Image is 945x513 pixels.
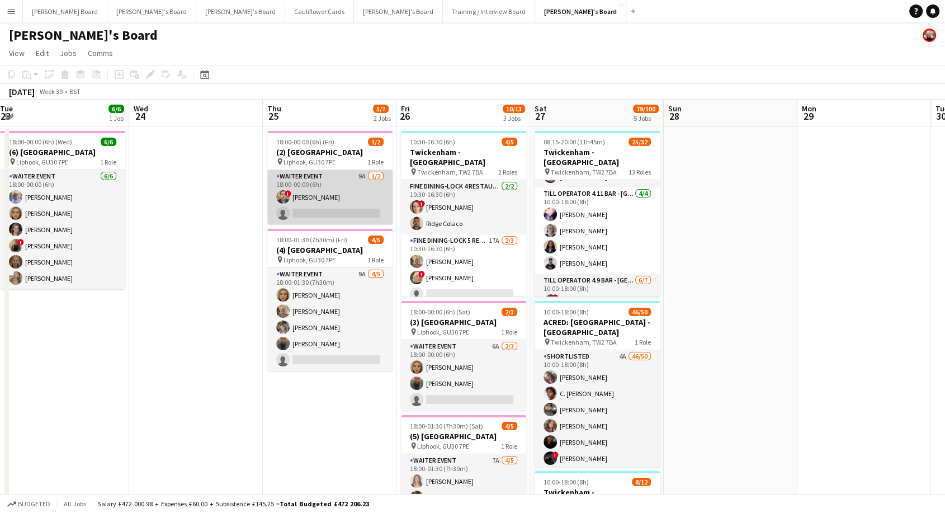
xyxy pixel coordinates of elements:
[267,229,393,371] app-job-card: 18:00-01:30 (7h30m) (Fri)4/5(4) [GEOGRAPHIC_DATA] Liphook, GU30 7PE1 RoleWAITER EVENT9A4/518:00-0...
[98,500,369,508] div: Salary £472 000.98 + Expenses £60.00 + Subsistence £145.25 =
[108,105,124,113] span: 6/6
[267,268,393,371] app-card-role: WAITER EVENT9A4/518:00-01:30 (7h30m)[PERSON_NAME][PERSON_NAME][PERSON_NAME][PERSON_NAME]
[418,200,425,207] span: !
[417,442,469,450] span: Liphook, GU30 7PE
[399,110,410,123] span: 26
[535,187,660,274] app-card-role: Till Operator 4.11 BAR - [GEOGRAPHIC_DATA] - LEVEL 44/410:00-18:00 (8h)[PERSON_NAME][PERSON_NAME]...
[635,338,651,346] span: 1 Role
[629,168,651,176] span: 13 Roles
[498,168,517,176] span: 2 Roles
[17,239,24,246] span: !
[134,103,148,114] span: Wed
[83,46,117,60] a: Comms
[9,86,35,97] div: [DATE]
[802,103,816,114] span: Mon
[401,431,526,441] h3: (5) [GEOGRAPHIC_DATA]
[31,46,53,60] a: Edit
[629,138,651,146] span: 25/32
[502,308,517,316] span: 2/3
[551,168,617,176] span: Twickenham, TW2 7BA
[368,138,384,146] span: 1/2
[4,46,29,60] a: View
[354,1,443,22] button: [PERSON_NAME]'s Board
[107,1,196,22] button: [PERSON_NAME]'s Board
[544,478,589,486] span: 10:00-18:00 (8h)
[923,29,936,42] app-user-avatar: Kathryn Davies
[443,1,535,22] button: Training / Interview Board
[283,256,336,264] span: Liphook, GU30 7PE
[503,114,525,123] div: 3 Jobs
[632,478,651,486] span: 8/12
[267,170,393,224] app-card-role: WAITER EVENT9A1/218:00-00:00 (6h)![PERSON_NAME]
[800,110,816,123] span: 29
[267,103,281,114] span: Thu
[401,340,526,411] app-card-role: WAITER EVENT6A2/318:00-00:00 (6h)[PERSON_NAME][PERSON_NAME]
[109,114,124,123] div: 1 Job
[367,158,384,166] span: 1 Role
[37,87,65,96] span: Week 39
[69,87,81,96] div: BST
[373,105,389,113] span: 5/7
[285,190,291,197] span: !
[9,27,158,44] h1: [PERSON_NAME]'s Board
[100,158,116,166] span: 1 Role
[62,500,88,508] span: All jobs
[502,422,517,430] span: 4/5
[283,158,336,166] span: Liphook, GU30 7PE
[367,256,384,264] span: 1 Role
[535,147,660,167] h3: Twickenham - [GEOGRAPHIC_DATA]
[418,271,425,277] span: !
[410,422,483,430] span: 18:00-01:30 (7h30m) (Sat)
[88,48,113,58] span: Comms
[535,1,626,22] button: [PERSON_NAME]'s Board
[410,308,470,316] span: 18:00-00:00 (6h) (Sat)
[401,103,410,114] span: Fri
[401,131,526,296] app-job-card: 10:30-16:30 (6h)4/5Twickenham - [GEOGRAPHIC_DATA] Twickenham, TW2 7BA2 RolesFine Dining-LOCK 4 RE...
[36,48,49,58] span: Edit
[417,328,469,336] span: Liphook, GU30 7PE
[535,301,660,467] app-job-card: 10:00-18:00 (8h)46/50ACRED: [GEOGRAPHIC_DATA] - [GEOGRAPHIC_DATA] Twickenham, TW2 7BA1 RoleShortl...
[401,147,526,167] h3: Twickenham - [GEOGRAPHIC_DATA]
[55,46,81,60] a: Jobs
[535,317,660,337] h3: ACRED: [GEOGRAPHIC_DATA] - [GEOGRAPHIC_DATA]
[276,138,334,146] span: 18:00-00:00 (6h) (Fri)
[501,442,517,450] span: 1 Role
[401,234,526,305] app-card-role: Fine Dining-LOCK 5 RESTAURANT - [GEOGRAPHIC_DATA] - LEVEL 317A2/310:30-16:30 (6h)[PERSON_NAME]![P...
[633,105,659,113] span: 79/100
[544,308,589,316] span: 10:00-18:00 (8h)
[667,110,682,123] span: 28
[535,487,660,507] h3: Twickenham - [GEOGRAPHIC_DATA]
[132,110,148,123] span: 24
[551,338,617,346] span: Twickenham, TW2 7BA
[285,1,354,22] button: Cauliflower Cards
[410,138,455,146] span: 10:30-16:30 (6h)
[23,1,107,22] button: [PERSON_NAME] Board
[60,48,77,58] span: Jobs
[101,138,116,146] span: 6/6
[267,147,393,157] h3: (2) [GEOGRAPHIC_DATA]
[267,245,393,255] h3: (4) [GEOGRAPHIC_DATA]
[266,110,281,123] span: 25
[535,103,547,114] span: Sat
[9,48,25,58] span: View
[668,103,682,114] span: Sun
[533,110,547,123] span: 27
[535,274,660,410] app-card-role: Till Operator 4.9 BAR - [GEOGRAPHIC_DATA]6/710:00-18:00 (8h)!
[544,138,605,146] span: 08:15-20:00 (11h45m)
[502,138,517,146] span: 4/5
[629,308,651,316] span: 46/50
[501,328,517,336] span: 1 Role
[401,317,526,327] h3: (3) [GEOGRAPHIC_DATA]
[634,114,658,123] div: 5 Jobs
[196,1,285,22] button: [PERSON_NAME]'s Board
[267,131,393,224] app-job-card: 18:00-00:00 (6h) (Fri)1/2(2) [GEOGRAPHIC_DATA] Liphook, GU30 7PE1 RoleWAITER EVENT9A1/218:00-00:0...
[368,236,384,244] span: 4/5
[552,294,559,301] span: !
[552,451,559,458] span: !
[374,114,391,123] div: 2 Jobs
[401,301,526,411] app-job-card: 18:00-00:00 (6h) (Sat)2/3(3) [GEOGRAPHIC_DATA] Liphook, GU30 7PE1 RoleWAITER EVENT6A2/318:00-00:0...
